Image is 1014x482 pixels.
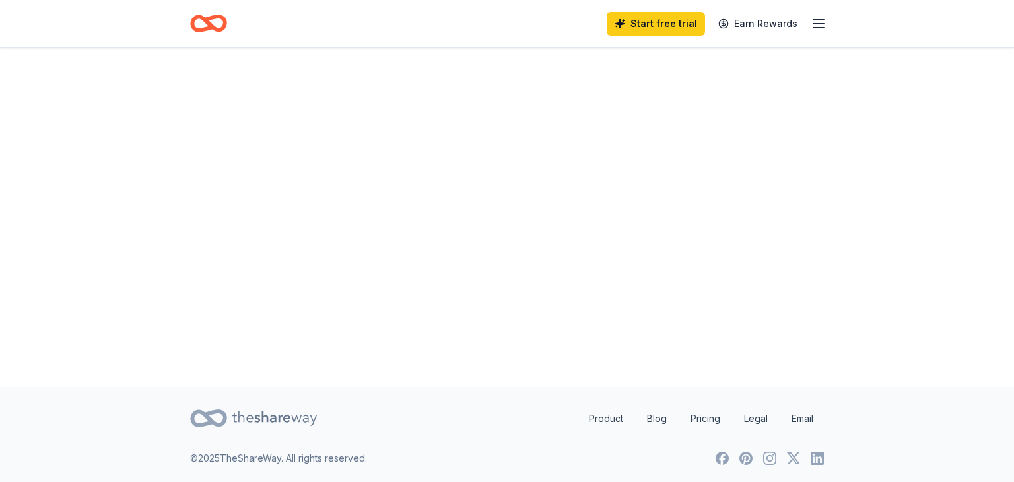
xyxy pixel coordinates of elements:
a: Email [781,405,824,432]
a: Product [578,405,634,432]
a: Legal [733,405,778,432]
a: Start free trial [607,12,705,36]
p: © 2025 TheShareWay. All rights reserved. [190,450,367,466]
a: Pricing [680,405,731,432]
a: Earn Rewards [710,12,805,36]
a: Home [190,8,227,39]
a: Blog [636,405,677,432]
nav: quick links [578,405,824,432]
